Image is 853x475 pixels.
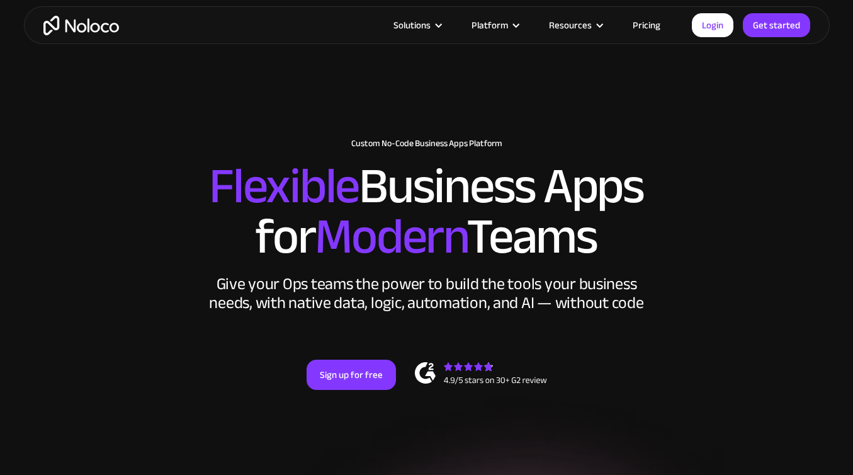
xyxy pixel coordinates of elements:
div: Solutions [393,17,431,33]
h2: Business Apps for Teams [37,161,817,262]
a: Get started [743,13,810,37]
div: Solutions [378,17,456,33]
a: Login [692,13,733,37]
span: Modern [315,190,466,283]
a: Pricing [617,17,676,33]
div: Platform [456,17,533,33]
div: Resources [533,17,617,33]
h1: Custom No-Code Business Apps Platform [37,139,817,149]
div: Resources [549,17,592,33]
div: Give your Ops teams the power to build the tools your business needs, with native data, logic, au... [206,275,647,312]
div: Platform [472,17,508,33]
a: Sign up for free [307,360,396,390]
span: Flexible [209,139,359,233]
a: home [43,16,119,35]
